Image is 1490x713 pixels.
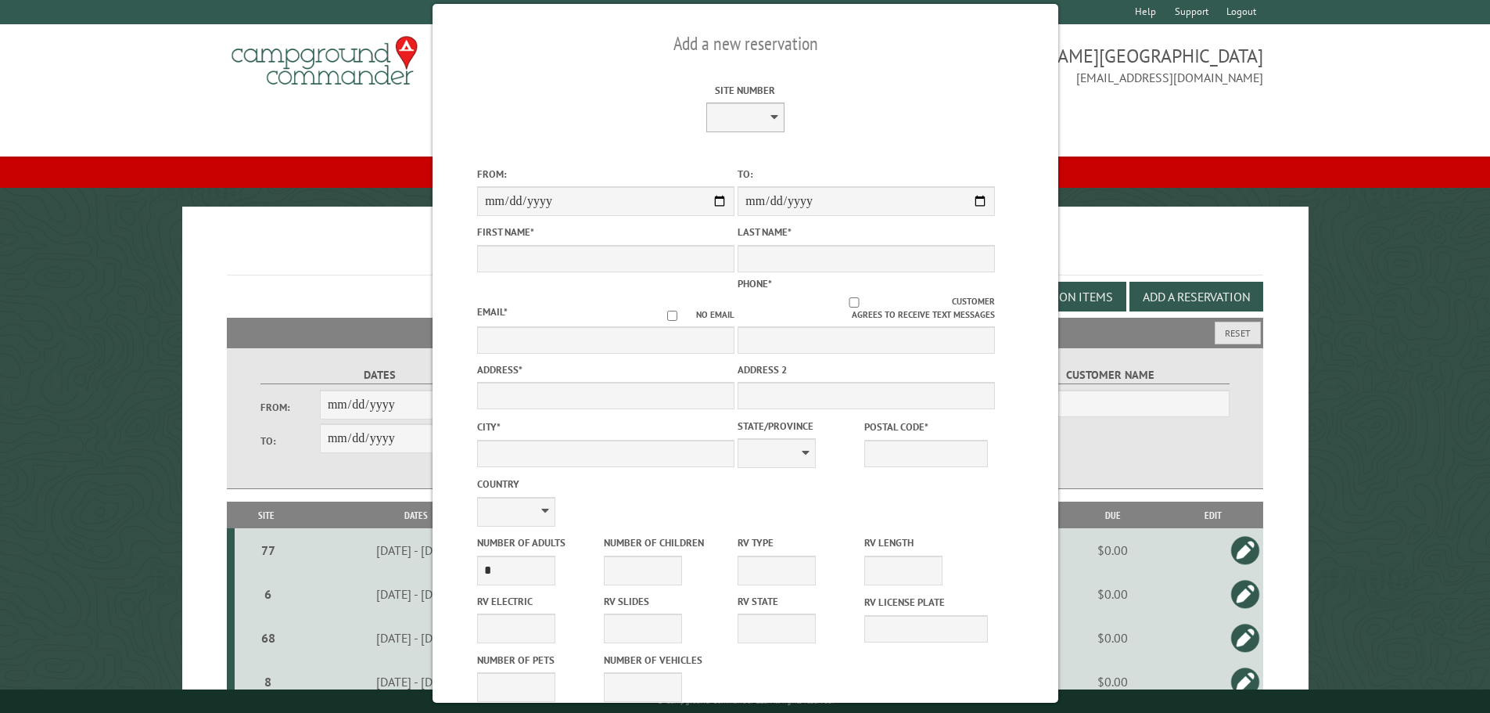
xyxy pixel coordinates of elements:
label: From: [477,167,734,182]
label: To: [260,434,320,448]
label: RV Length [864,535,988,550]
td: $0.00 [1063,528,1162,572]
label: Last Name [738,225,995,239]
label: Postal Code [864,420,988,434]
th: Site [235,502,298,529]
label: First Name [477,225,734,239]
label: City [477,420,734,434]
h2: Filters [227,318,1264,347]
label: Number of Children [604,535,727,550]
h2: Add a new reservation [477,29,1014,59]
input: Customer agrees to receive text messages [756,297,952,308]
td: $0.00 [1063,572,1162,616]
label: State/Province [738,419,861,434]
div: [DATE] - [DATE] [300,630,532,646]
div: [DATE] - [DATE] [300,542,532,558]
td: $0.00 [1063,616,1162,660]
label: Phone [738,277,772,290]
div: 77 [241,542,296,558]
label: Dates [260,366,499,384]
label: RV License Plate [864,595,988,610]
button: Edit Add-on Items [992,282,1126,311]
th: Due [1063,502,1162,529]
button: Reset [1215,322,1261,344]
input: No email [648,311,696,321]
img: Campground Commander [227,31,422,92]
button: Add a Reservation [1129,282,1263,311]
label: Customer agrees to receive text messages [738,295,995,322]
label: From: [260,400,320,415]
label: Site Number [616,83,874,98]
th: Dates [298,502,534,529]
label: Country [477,477,734,492]
div: 6 [241,586,296,602]
div: 8 [241,674,296,690]
h1: Reservations [227,232,1264,275]
label: Number of Vehicles [604,653,727,668]
label: RV Slides [604,594,727,609]
label: Email [477,305,508,319]
div: [DATE] - [DATE] [300,586,532,602]
label: RV Type [738,535,861,550]
label: Customer Name [991,366,1230,384]
label: To: [738,167,995,182]
label: Address [477,362,734,377]
div: [DATE] - [DATE] [300,674,532,690]
td: $0.00 [1063,660,1162,704]
small: © Campground Commander LLC. All rights reserved. [657,696,834,706]
label: Number of Adults [477,535,601,550]
label: RV State [738,594,861,609]
label: RV Electric [477,594,601,609]
label: Number of Pets [477,653,601,668]
th: Edit [1162,502,1263,529]
label: No email [648,308,734,322]
label: Address 2 [738,362,995,377]
div: 68 [241,630,296,646]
